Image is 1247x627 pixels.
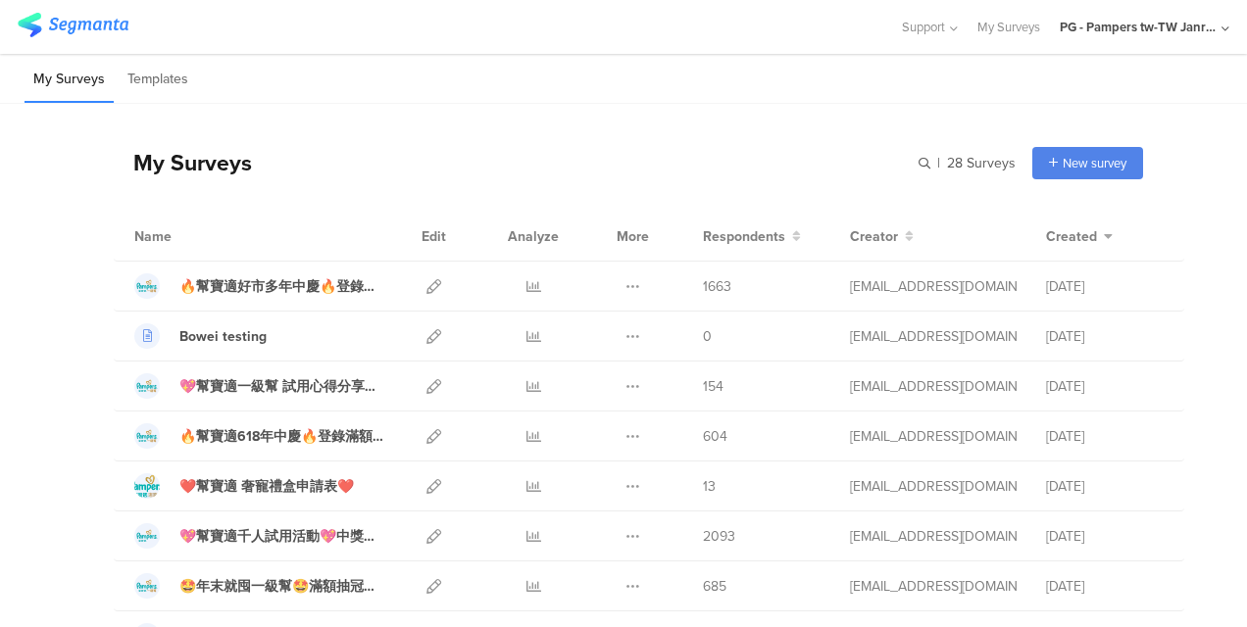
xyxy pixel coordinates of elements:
div: Name [134,226,252,247]
button: Creator [850,226,914,247]
div: hsiao.c.1@pg.com [850,476,1017,497]
div: hsiao.c.1@pg.com [850,376,1017,397]
div: 🔥幫寶適618年中慶🔥登錄滿額發票 抽iPhone 16 Pro！ [179,426,383,447]
div: hsiao.c.1@pg.com [850,576,1017,597]
a: 🔥幫寶適好市多年中慶🔥登錄滿額發票 抽3支iPhone 16 Pro！ [134,273,383,299]
div: Analyze [504,212,563,261]
li: Templates [119,57,197,103]
button: Respondents [703,226,801,247]
span: 13 [703,476,716,497]
div: [DATE] [1046,576,1164,597]
div: More [612,212,654,261]
div: hsiao.c.1@pg.com [850,426,1017,447]
div: peh.b.1@pg.com [850,326,1017,347]
img: segmanta logo [18,13,128,37]
div: My Surveys [114,146,252,179]
span: 2093 [703,526,735,547]
a: Bowei testing [134,323,267,349]
span: Created [1046,226,1097,247]
span: | [934,153,943,173]
div: [DATE] [1046,276,1164,297]
span: 1663 [703,276,731,297]
a: 💖幫寶適千人試用活動💖中獎登記 [134,523,383,549]
span: New survey [1063,154,1126,172]
div: [DATE] [1046,376,1164,397]
li: My Surveys [25,57,114,103]
a: 🤩年末就囤一級幫🤩滿額抽冠軍奶爸[PERSON_NAME]簽名球 [134,573,383,599]
div: PG - Pampers tw-TW Janrain [1060,18,1217,36]
a: 🔥幫寶適618年中慶🔥登錄滿額發票 抽iPhone 16 Pro！ [134,423,383,449]
div: hsiao.c.1@pg.com [850,526,1017,547]
div: [DATE] [1046,426,1164,447]
div: [DATE] [1046,326,1164,347]
div: 💖幫寶適千人試用活動💖中獎登記 [179,526,383,547]
div: hsiao.c.1@pg.com [850,276,1017,297]
span: 28 Surveys [947,153,1016,173]
span: 604 [703,426,727,447]
div: ❤️幫寶適 奢寵禮盒申請表❤️ [179,476,354,497]
div: Edit [413,212,455,261]
div: 💖幫寶適一級幫 試用心得分享活動💖 [179,376,383,397]
a: 💖幫寶適一級幫 試用心得分享活動💖 [134,373,383,399]
div: [DATE] [1046,526,1164,547]
div: 🔥幫寶適好市多年中慶🔥登錄滿額發票 抽3支iPhone 16 Pro！ [179,276,383,297]
span: Respondents [703,226,785,247]
span: Support [902,18,945,36]
span: 685 [703,576,726,597]
span: 154 [703,376,723,397]
div: 🤩年末就囤一級幫🤩滿額抽冠軍奶爸陳傑憲簽名球 [179,576,383,597]
span: Creator [850,226,898,247]
div: [DATE] [1046,476,1164,497]
button: Created [1046,226,1113,247]
div: Bowei testing [179,326,267,347]
span: 0 [703,326,712,347]
a: ❤️幫寶適 奢寵禮盒申請表❤️ [134,473,354,499]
